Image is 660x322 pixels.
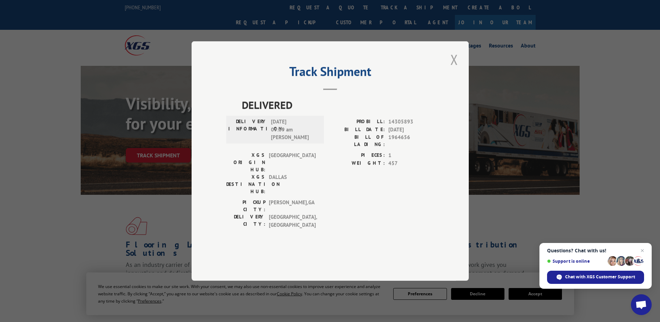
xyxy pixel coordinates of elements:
[330,151,385,159] label: PIECES:
[388,118,434,126] span: 14305893
[330,118,385,126] label: PROBILL:
[271,118,318,141] span: [DATE] 09:09 am [PERSON_NAME]
[330,133,385,148] label: BILL OF LADING:
[330,126,385,134] label: BILL DATE:
[226,199,265,213] label: PICKUP CITY:
[269,173,316,195] span: DALLAS
[226,173,265,195] label: XGS DESTINATION HUB:
[388,159,434,167] span: 457
[448,50,460,69] button: Close modal
[269,213,316,229] span: [GEOGRAPHIC_DATA] , [GEOGRAPHIC_DATA]
[269,151,316,173] span: [GEOGRAPHIC_DATA]
[269,199,316,213] span: [PERSON_NAME] , GA
[226,213,265,229] label: DELIVERY CITY:
[242,97,434,113] span: DELIVERED
[330,159,385,167] label: WEIGHT:
[228,118,267,141] label: DELIVERY INFORMATION:
[388,151,434,159] span: 1
[388,133,434,148] span: 1964656
[226,151,265,173] label: XGS ORIGIN HUB:
[547,271,644,284] span: Chat with XGS Customer Support
[547,259,605,264] span: Support is online
[547,248,644,253] span: Questions? Chat with us!
[226,67,434,80] h2: Track Shipment
[388,126,434,134] span: [DATE]
[565,274,635,280] span: Chat with XGS Customer Support
[631,294,652,315] a: Open chat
